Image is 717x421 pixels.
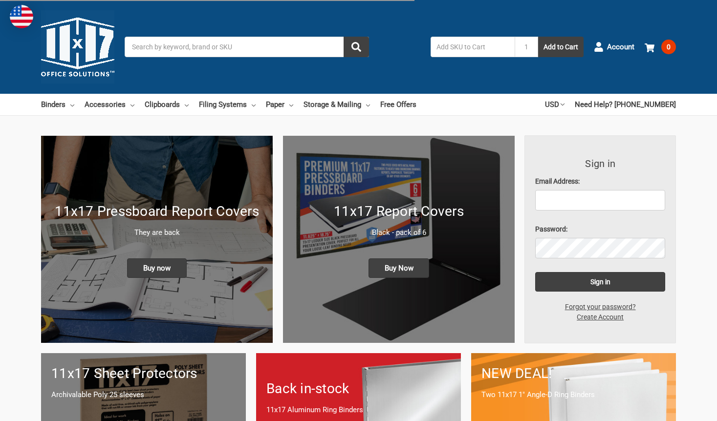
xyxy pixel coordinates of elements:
a: Free Offers [380,94,416,115]
img: New 11x17 Pressboard Binders [41,136,273,343]
a: Filing Systems [199,94,256,115]
img: 11x17 Report Covers [283,136,515,343]
a: Storage & Mailing [304,94,370,115]
input: Add SKU to Cart [431,37,515,57]
span: Account [607,42,634,53]
a: Binders [41,94,74,115]
h3: Sign in [535,156,665,171]
a: Need Help? [PHONE_NUMBER] [575,94,676,115]
a: 0 [645,34,676,60]
h1: 11x17 Sheet Protectors [51,363,236,384]
img: duty and tax information for United States [10,5,33,28]
h1: 11x17 Report Covers [293,201,504,222]
span: Buy Now [369,258,430,278]
input: Search by keyword, brand or SKU [125,37,369,57]
h1: Back in-stock [266,379,451,399]
img: 11x17.com [41,10,114,84]
a: New 11x17 Pressboard Binders 11x17 Pressboard Report Covers They are back Buy now [41,136,273,343]
a: USD [545,94,565,115]
a: Forgot your password? [560,302,641,312]
a: Accessories [85,94,134,115]
span: Buy now [127,258,187,278]
p: Archivalable Poly 25 sleeves [51,389,236,400]
p: Two 11x17 1" Angle-D Ring Binders [481,389,666,400]
p: Black - pack of 6 [293,227,504,238]
h1: NEW DEAL! [481,363,666,384]
a: 11x17 Report Covers 11x17 Report Covers Black - pack of 6 Buy Now [283,136,515,343]
a: Account [594,34,634,60]
label: Email Address: [535,176,665,187]
input: Sign in [535,272,665,292]
p: They are back [51,227,262,238]
a: Create Account [571,312,629,322]
a: Paper [266,94,293,115]
button: Add to Cart [538,37,584,57]
p: 11x17 Aluminum Ring Binders [266,404,451,416]
span: 0 [661,40,676,54]
h1: 11x17 Pressboard Report Covers [51,201,262,222]
label: Password: [535,224,665,234]
a: Clipboards [145,94,189,115]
